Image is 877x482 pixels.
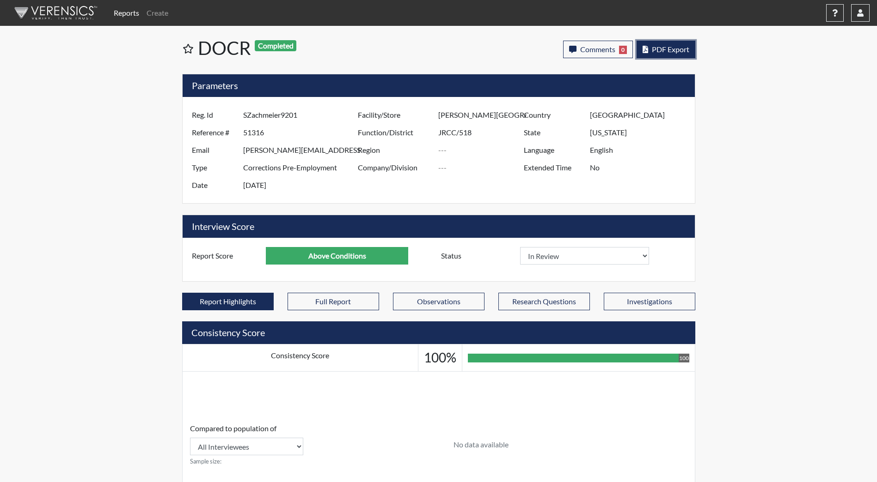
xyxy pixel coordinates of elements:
h5: Parameters [183,74,695,97]
h5: Consistency Score [182,321,695,344]
h3: 100% [424,350,456,366]
span: Completed [255,40,296,51]
h5: Interview Score [183,215,695,238]
input: --- [438,106,526,124]
p: No data available [454,439,509,450]
label: Date [185,176,243,194]
td: Consistency Score [182,344,418,372]
label: Email [185,141,243,159]
label: Extended Time [517,159,590,176]
label: Language [517,141,590,159]
label: Facility/Store [351,106,439,124]
input: --- [438,124,526,141]
input: --- [243,106,360,124]
input: --- [243,141,360,159]
label: Function/District [351,124,439,141]
button: Full Report [288,293,379,310]
input: --- [438,159,526,176]
small: Sample size: [190,457,303,466]
label: Region [351,141,439,159]
div: Document a decision to hire or decline a candiate [434,247,693,265]
button: Investigations [604,293,695,310]
label: Reference # [185,124,243,141]
a: Reports [110,4,143,22]
span: 0 [619,46,627,54]
label: Type [185,159,243,176]
div: 100 [679,354,689,362]
button: Observations [393,293,484,310]
input: --- [590,159,692,176]
span: Comments [580,45,615,54]
label: State [517,124,590,141]
label: Reg. Id [185,106,243,124]
a: Create [143,4,172,22]
h1: DOCR [198,37,440,59]
label: Country [517,106,590,124]
label: Report Score [185,247,266,265]
button: Comments0 [563,41,633,58]
input: --- [590,106,692,124]
input: --- [438,141,526,159]
button: PDF Export [637,41,695,58]
input: --- [243,124,360,141]
button: Report Highlights [182,293,274,310]
label: Company/Division [351,159,439,176]
input: --- [243,159,360,176]
label: Compared to population of [190,423,276,434]
button: Research Questions [498,293,590,310]
input: --- [243,176,360,194]
span: PDF Export [652,45,689,54]
div: Consistency Score comparison among population [190,423,303,466]
input: --- [266,247,408,265]
label: Status [434,247,520,265]
input: --- [590,124,692,141]
input: --- [590,141,692,159]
